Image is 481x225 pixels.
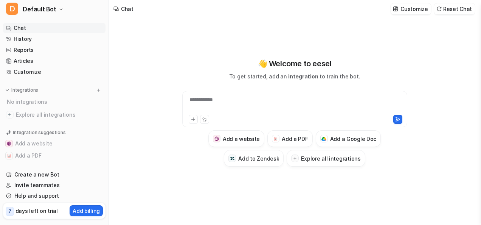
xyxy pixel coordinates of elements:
[70,205,103,216] button: Add billing
[3,67,106,77] a: Customize
[3,162,106,174] button: Add a Google Doc
[3,180,106,191] a: Invite teammates
[434,3,475,14] button: Reset Chat
[273,136,278,141] img: Add a PDF
[288,73,318,80] span: integration
[321,137,326,141] img: Add a Google Doc
[3,169,106,180] a: Create a new Bot
[224,150,284,167] button: Add to ZendeskAdd to Zendesk
[238,155,279,162] h3: Add to Zendesk
[267,130,312,147] button: Add a PDFAdd a PDF
[121,5,133,13] div: Chat
[282,135,308,143] h3: Add a PDF
[301,155,360,162] h3: Explore all integrations
[287,150,365,167] button: Explore all integrations
[393,6,398,12] img: customize
[16,109,102,121] span: Explore all integrations
[3,86,40,94] button: Integrations
[73,207,100,215] p: Add billing
[6,3,18,15] span: D
[6,111,14,119] img: explore all integrations
[391,3,431,14] button: Customize
[96,87,101,93] img: menu_add.svg
[208,130,264,147] button: Add a websiteAdd a website
[258,58,332,69] p: 👋 Welcome to eesel
[16,207,58,215] p: days left on trial
[214,136,219,141] img: Add a website
[316,130,381,147] button: Add a Google DocAdd a Google Doc
[230,156,235,161] img: Add to Zendesk
[7,153,11,158] img: Add a PDF
[3,109,106,120] a: Explore all integrations
[330,135,377,143] h3: Add a Google Doc
[8,208,11,215] p: 7
[7,141,11,146] img: Add a website
[223,135,260,143] h3: Add a website
[3,137,106,150] button: Add a websiteAdd a website
[436,6,442,12] img: reset
[23,4,56,14] span: Default Bot
[5,95,106,108] div: No integrations
[3,191,106,201] a: Help and support
[3,23,106,33] a: Chat
[229,72,360,80] p: To get started, add an to train the bot.
[3,150,106,162] button: Add a PDFAdd a PDF
[3,45,106,55] a: Reports
[11,87,38,93] p: Integrations
[400,5,428,13] p: Customize
[3,34,106,44] a: History
[5,87,10,93] img: expand menu
[13,129,65,136] p: Integration suggestions
[3,56,106,66] a: Articles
